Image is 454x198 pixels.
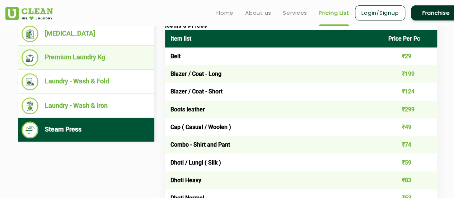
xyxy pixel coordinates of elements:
img: UClean Laundry and Dry Cleaning [5,7,53,20]
td: Dhoti / Lungi ( Silk ) [165,153,383,171]
td: Dhoti Heavy [165,171,383,189]
li: [MEDICAL_DATA] [22,26,151,42]
td: ₹49 [383,118,437,136]
img: Steam Press [22,121,38,138]
td: ₹299 [383,101,437,118]
a: Pricing List [319,9,349,17]
img: Laundry - Wash & Fold [22,73,38,90]
td: ₹199 [383,65,437,83]
h3: Items & Prices [165,23,437,30]
a: About us [245,9,271,17]
td: ₹29 [383,47,437,65]
td: Cap ( Casual / Woolen ) [165,118,383,136]
a: Services [283,9,307,17]
td: Blazer / Coat - Long [165,65,383,83]
td: ₹74 [383,136,437,153]
th: Item list [165,30,383,47]
td: Belt [165,47,383,65]
img: Dry Cleaning [22,26,38,42]
li: Steam Press [22,121,151,138]
a: Home [216,9,234,17]
li: Laundry - Wash & Iron [22,97,151,114]
img: Laundry - Wash & Iron [22,97,38,114]
td: ₹124 [383,83,437,100]
img: Premium Laundry Kg [22,49,38,66]
td: Combo - Shirt and Pant [165,136,383,153]
td: Boots leather [165,101,383,118]
th: Price Per Pc [383,30,437,47]
a: Login/Signup [355,5,405,20]
td: Blazer / Coat - Short [165,83,383,100]
li: Laundry - Wash & Fold [22,73,151,90]
td: ₹83 [383,171,437,189]
td: ₹59 [383,153,437,171]
li: Premium Laundry Kg [22,49,151,66]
